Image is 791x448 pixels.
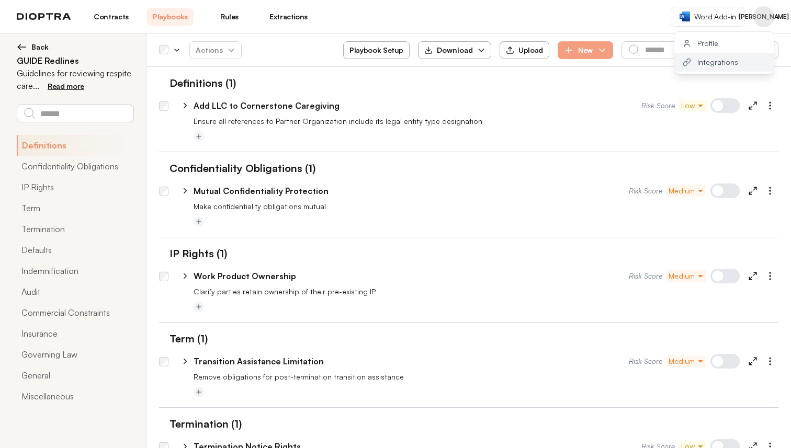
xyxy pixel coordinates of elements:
h1: Termination (1) [159,416,242,432]
p: Make confidentiality obligations mutual [194,201,778,212]
img: word [680,12,690,21]
span: Medium [669,356,704,366]
button: Governing Law [17,344,133,365]
p: Clarify parties retain ownership of their pre-existing IP [194,286,778,297]
span: Low [681,100,704,111]
p: Mutual Confidentiality Protection [194,185,329,197]
span: Medium [669,271,704,281]
button: Playbook Setup [343,41,410,59]
button: Upload [500,41,549,59]
p: Add LLC to Cornerstone Caregiving [194,99,340,112]
button: Indemnification [17,260,133,281]
button: General [17,365,133,386]
p: Transition Assistance Limitation [194,355,324,367]
span: Risk Score [629,271,662,281]
span: Word Add-in [694,12,736,22]
button: Medium [666,185,706,197]
button: Download [418,41,491,59]
img: logo [17,13,71,20]
h1: IP Rights (1) [159,246,227,261]
span: Risk Score [629,356,662,366]
span: Medium [669,186,704,196]
h1: Term (1) [159,331,208,347]
h1: Definitions (1) [159,75,236,91]
button: Add tag [194,131,204,142]
p: Remove obligations for post-termination transition assistance [194,372,778,382]
p: Work Product Ownership [194,270,296,282]
button: Add tag [194,216,204,227]
button: Defaults [17,239,133,260]
button: New [558,41,613,59]
span: ... [33,81,39,91]
span: [PERSON_NAME] [739,13,788,21]
span: Read more [48,82,84,90]
a: Contracts [88,8,134,26]
button: Definitions [17,135,133,156]
div: Upload [506,45,543,55]
p: Guidelines for reviewing respite care [17,67,133,92]
span: Actions [187,41,244,60]
button: Audit [17,281,133,302]
button: Confidentiality Obligations [17,156,133,177]
a: Extractions [265,8,312,26]
div: Download [424,45,473,55]
button: Commercial Constraints [17,302,133,323]
p: Ensure all references to Partner Organization include its legal entity type designation [194,116,778,127]
button: Add tag [194,387,204,397]
button: Profile [674,34,774,53]
div: Select all [159,45,168,55]
h2: GUIDE Redlines [17,54,133,67]
button: IP Rights [17,177,133,198]
button: Insurance [17,323,133,344]
a: Rules [206,8,253,26]
span: Risk Score [629,186,662,196]
button: Medium [666,355,706,367]
button: Medium [666,270,706,282]
button: Miscellaneous [17,386,133,407]
button: Term [17,198,133,219]
h1: Confidentiality Obligations (1) [159,160,315,176]
span: Risk Score [641,100,675,111]
img: left arrow [17,42,27,52]
span: Back [31,42,49,52]
button: Integrations [674,53,774,72]
button: Profile menu [753,6,774,27]
button: Add tag [194,302,204,312]
a: Word Add-in [671,7,745,27]
button: Back [17,42,133,52]
button: Termination [17,219,133,239]
button: Low [679,100,706,111]
a: Playbooks [147,8,194,26]
div: Jacques Arnoux [753,6,774,27]
button: Actions [189,41,242,59]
